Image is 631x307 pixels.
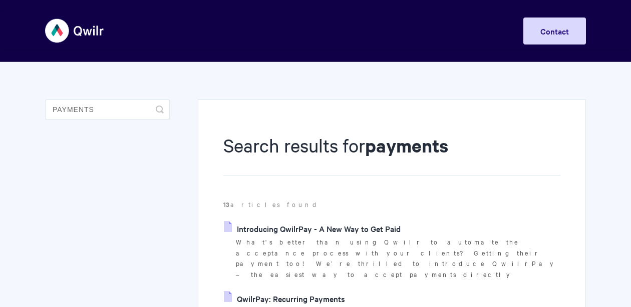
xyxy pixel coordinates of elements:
a: Introducing QwilrPay - A New Way to Get Paid [224,221,401,236]
a: QwilrPay: Recurring Payments [224,291,345,306]
h1: Search results for [223,132,560,176]
input: Search [45,99,170,119]
strong: payments [365,133,448,157]
img: Qwilr Help Center [45,12,105,49]
strong: 13 [223,199,230,209]
a: Contact [523,17,586,44]
p: What's better than using Qwilr to automate the acceptance process with your clients? Getting thei... [236,236,560,280]
p: articles found [223,199,560,210]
